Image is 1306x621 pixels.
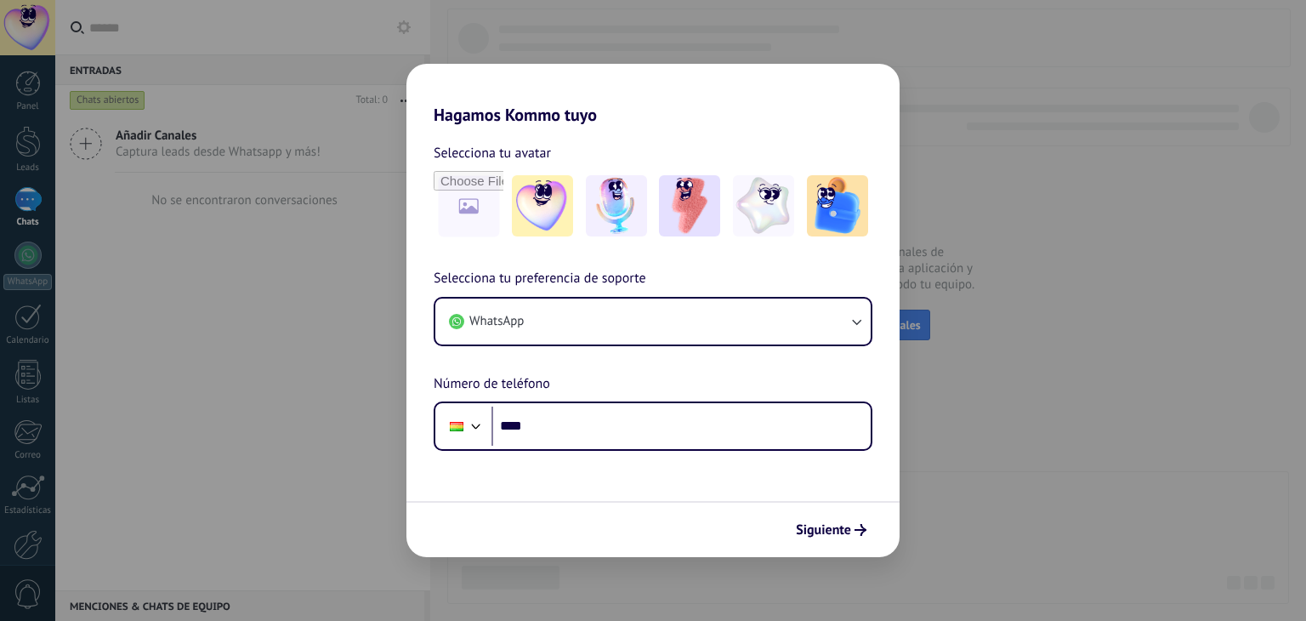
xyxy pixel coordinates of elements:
[796,524,851,536] span: Siguiente
[659,175,720,236] img: -3.jpeg
[586,175,647,236] img: -2.jpeg
[435,299,871,345] button: WhatsApp
[512,175,573,236] img: -1.jpeg
[434,268,646,290] span: Selecciona tu preferencia de soporte
[440,408,473,444] div: Bolivia: + 591
[434,373,550,396] span: Número de teléfono
[434,142,551,164] span: Selecciona tu avatar
[733,175,794,236] img: -4.jpeg
[469,313,524,330] span: WhatsApp
[807,175,868,236] img: -5.jpeg
[788,516,874,544] button: Siguiente
[406,64,900,125] h2: Hagamos Kommo tuyo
